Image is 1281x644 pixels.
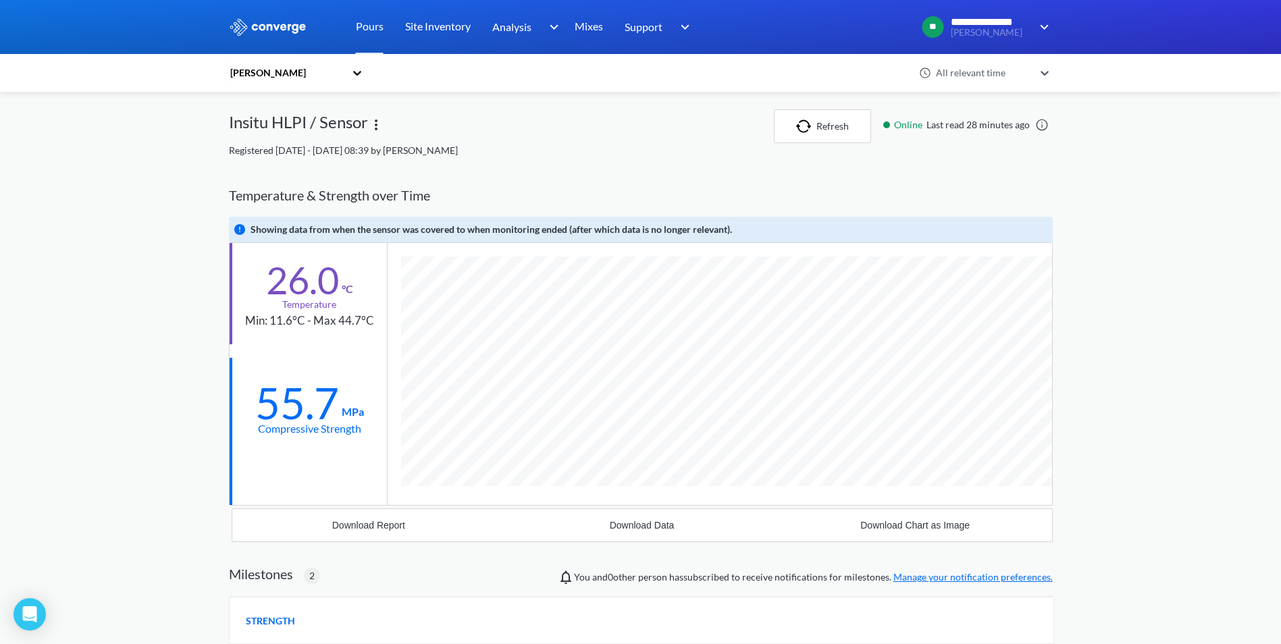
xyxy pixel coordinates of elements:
[933,65,1034,80] div: All relevant time
[246,614,295,628] span: STRENGTH
[232,509,506,541] button: Download Report
[282,297,336,312] div: Temperature
[368,117,384,133] img: more.svg
[558,569,574,585] img: notifications-icon.svg
[229,18,307,36] img: logo_ewhite.svg
[332,520,405,531] div: Download Report
[251,222,732,237] div: Showing data from when the sensor was covered to when monitoring ended (after which data is no lo...
[796,119,816,133] img: icon-refresh.svg
[893,571,1053,583] a: Manage your notification preferences.
[574,570,1053,585] span: You and person has subscribed to receive notifications for milestones.
[229,65,345,80] div: [PERSON_NAME]
[672,19,694,35] img: downArrow.svg
[1031,19,1053,35] img: downArrow.svg
[608,571,636,583] span: 0 other
[258,420,361,437] div: Compressive Strength
[245,312,374,330] div: Min: 11.6°C - Max 44.7°C
[14,598,46,630] div: Open Intercom Messenger
[774,109,871,143] button: Refresh
[266,263,339,297] div: 26.0
[229,174,1053,217] div: Temperature & Strength over Time
[309,568,315,583] span: 2
[919,67,931,79] img: icon-clock.svg
[540,19,562,35] img: downArrow.svg
[505,509,779,541] button: Download Data
[255,386,339,420] div: 55.7
[492,18,531,35] span: Analysis
[951,28,1030,38] span: [PERSON_NAME]
[860,520,970,531] div: Download Chart as Image
[877,117,1053,132] div: Last read 28 minutes ago
[894,117,926,132] span: Online
[779,509,1052,541] button: Download Chart as Image
[229,144,458,156] span: Registered [DATE] - [DATE] 08:39 by [PERSON_NAME]
[229,566,293,582] h2: Milestones
[625,18,662,35] span: Support
[610,520,675,531] div: Download Data
[229,109,368,143] div: Insitu HLPI / Sensor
